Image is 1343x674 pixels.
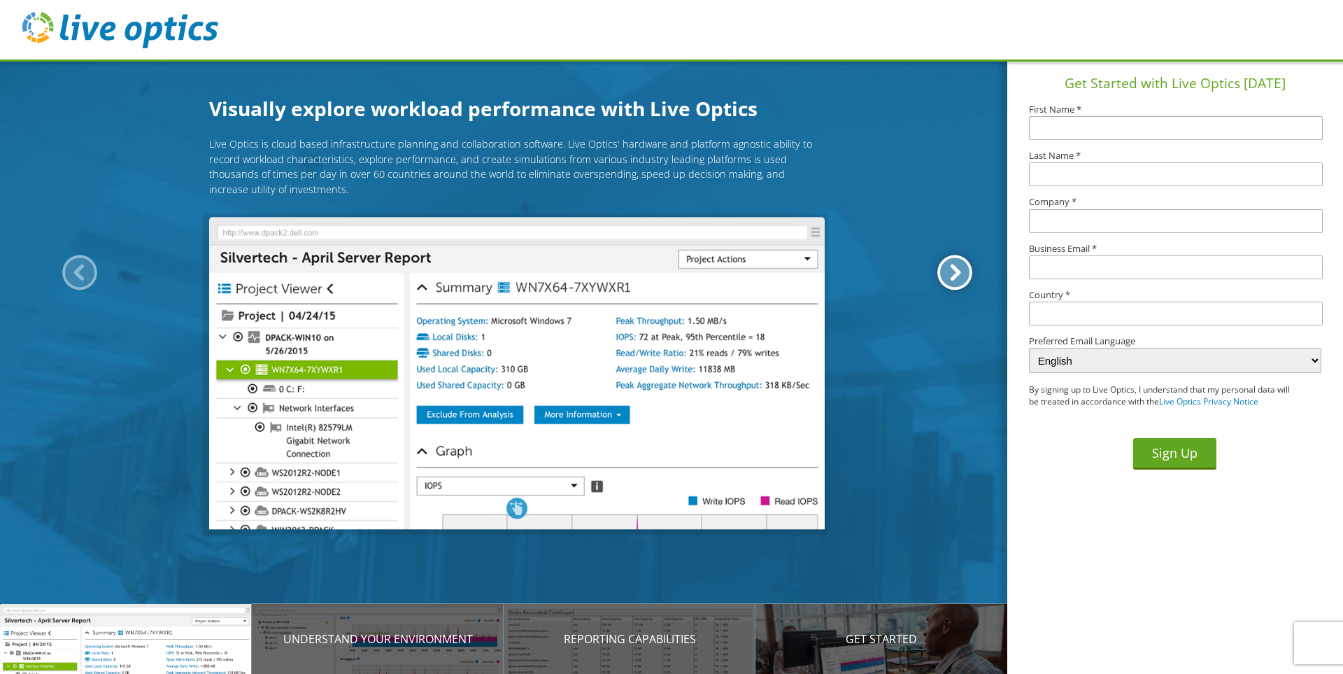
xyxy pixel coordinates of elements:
[1133,438,1216,470] button: Sign Up
[1159,395,1258,407] a: Live Optics Privacy Notice
[209,218,825,530] img: Introducing Live Optics
[755,631,1007,647] p: Get Started
[504,631,755,647] p: Reporting Capabilities
[1029,105,1321,114] label: First Name *
[1013,73,1337,94] h1: Get Started with Live Optics [DATE]
[209,94,825,123] h1: Visually explore workload performance with Live Optics
[1029,151,1321,160] label: Last Name *
[22,12,218,48] img: live_optics_svg.svg
[209,136,825,197] p: Live Optics is cloud based infrastructure planning and collaboration software. Live Optics' hardw...
[1029,290,1321,300] label: Country *
[1029,244,1321,253] label: Business Email *
[1029,197,1321,206] label: Company *
[1029,384,1292,408] p: By signing up to Live Optics, I understand that my personal data will be treated in accordance wi...
[252,631,504,647] p: Understand your environment
[1029,337,1321,346] label: Preferred Email Language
